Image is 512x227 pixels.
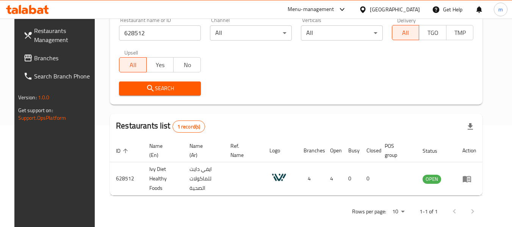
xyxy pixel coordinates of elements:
div: Menu-management [288,5,334,14]
span: 1 record(s) [173,123,205,130]
p: 1-1 of 1 [420,207,438,216]
span: TGO [422,27,443,38]
div: Menu [462,174,476,183]
td: 0 [360,162,379,196]
span: Version: [18,92,37,102]
a: Branches [17,49,100,67]
span: All [122,59,144,70]
button: Search [119,81,201,95]
h2: Restaurants list [116,120,205,133]
label: Delivery [397,17,416,23]
div: All [301,25,383,41]
span: No [177,59,198,70]
input: Search for restaurant name or ID.. [119,25,201,41]
button: No [173,57,201,72]
span: Search [125,84,195,93]
td: 4 [297,162,324,196]
th: Branches [297,139,324,162]
div: Total records count [172,121,205,133]
span: m [498,5,503,14]
th: Action [456,139,482,162]
span: Get support on: [18,105,53,115]
button: All [392,25,420,40]
label: Upsell [124,50,138,55]
span: Name (Ar) [189,141,215,160]
div: Rows per page: [389,206,407,218]
span: ID [116,146,130,155]
img: Ivy Diet Healthy Foods [269,168,288,187]
button: TMP [446,25,474,40]
td: 4 [324,162,342,196]
th: Closed [360,139,379,162]
span: All [395,27,416,38]
div: [GEOGRAPHIC_DATA] [370,5,420,14]
th: Logo [263,139,297,162]
th: Open [324,139,342,162]
th: Busy [342,139,360,162]
p: Rows per page: [352,207,386,216]
button: All [119,57,147,72]
a: Support.OpsPlatform [18,113,66,123]
span: Branches [34,53,94,63]
span: Status [423,146,447,155]
button: TGO [419,25,446,40]
span: TMP [449,27,471,38]
span: Ref. Name [230,141,254,160]
td: Ivy Diet Healthy Foods [143,162,183,196]
button: Yes [146,57,174,72]
a: Restaurants Management [17,22,100,49]
span: Name (En) [149,141,174,160]
span: 1.0.0 [38,92,50,102]
td: ايفي دايت للماكولات الصحية [183,162,224,196]
span: Restaurants Management [34,26,94,44]
a: Search Branch Phone [17,67,100,85]
div: Export file [461,117,479,136]
span: Search Branch Phone [34,72,94,81]
span: Yes [150,59,171,70]
span: POS group [385,141,408,160]
td: 0 [342,162,360,196]
td: 628512 [110,162,143,196]
div: All [210,25,292,41]
div: OPEN [423,175,441,184]
span: OPEN [423,175,441,183]
table: enhanced table [110,139,482,196]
